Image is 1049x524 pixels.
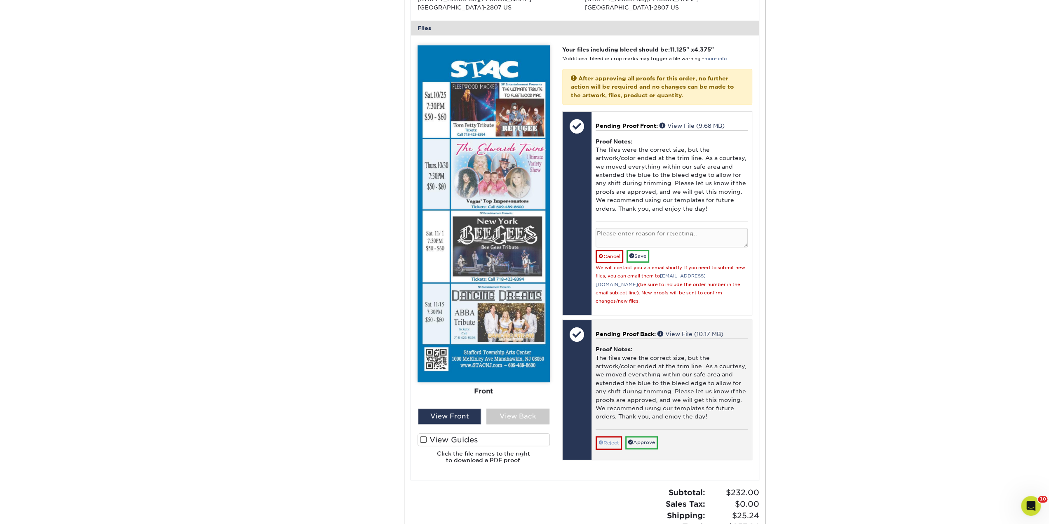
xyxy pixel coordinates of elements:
a: Cancel [596,250,623,263]
a: View File (10.17 MB) [657,331,723,337]
span: 4.375 [694,46,711,53]
label: View Guides [418,433,550,446]
strong: Proof Notes: [596,138,632,145]
strong: Sales Tax: [666,499,705,508]
span: $232.00 [708,487,759,498]
a: [EMAIL_ADDRESS][DOMAIN_NAME] [596,273,706,287]
a: Save [627,250,649,263]
strong: Your files including bleed should be: " x " [562,46,714,53]
strong: After approving all proofs for this order, no further action will be required and no changes can ... [571,75,734,99]
a: View File (9.68 MB) [659,122,725,129]
div: Front [418,382,550,400]
span: $0.00 [708,498,759,510]
div: View Back [486,409,549,424]
div: The files were the correct size, but the artwork/color ended at the trim line. As a courtesy, we ... [596,130,748,221]
div: Files [411,21,759,35]
div: The files were the correct size, but the artwork/color ended at the trim line. As a courtesy, we ... [596,338,748,429]
strong: Subtotal: [669,488,705,497]
a: Approve [625,436,658,449]
span: $25.24 [708,510,759,522]
a: Reject [596,436,622,449]
iframe: Intercom live chat [1021,496,1041,516]
span: 11.125 [670,46,686,53]
span: Pending Proof Front: [596,122,658,129]
div: View Front [418,409,481,424]
a: more info [704,56,727,61]
span: Pending Proof Back: [596,331,656,337]
span: 10 [1038,496,1047,503]
h6: Click the file names to the right to download a PDF proof. [418,450,550,470]
strong: Proof Notes: [596,346,632,352]
small: We will contact you via email shortly. If you need to submit new files, you can email them to (be... [596,265,745,304]
small: *Additional bleed or crop marks may trigger a file warning – [562,56,727,61]
strong: Shipping: [667,511,705,520]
